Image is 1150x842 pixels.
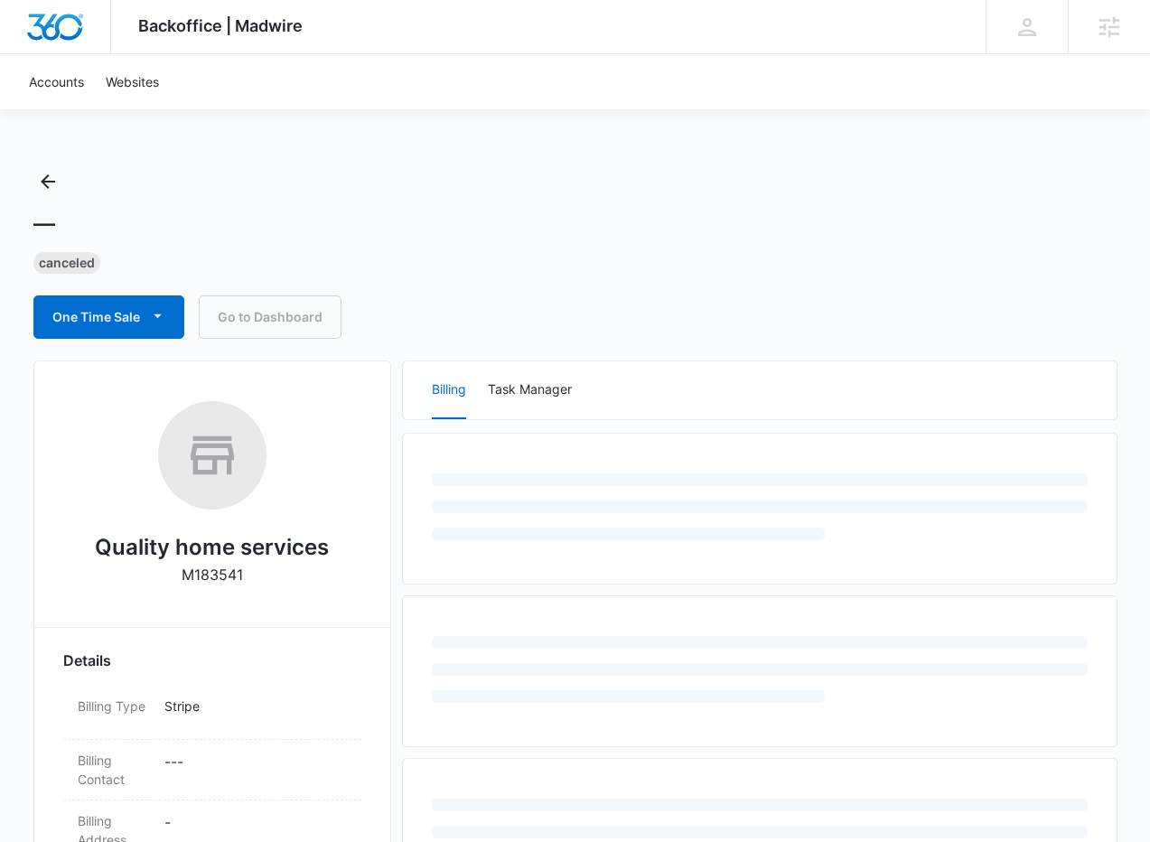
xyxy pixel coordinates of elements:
[488,361,572,419] button: Task Manager
[63,740,361,800] div: Billing Contact---
[78,751,150,789] dt: Billing Contact
[33,252,100,274] div: Canceled
[63,650,111,671] span: Details
[164,697,347,716] p: Stripe
[95,54,170,109] a: Websites
[33,210,55,238] h1: —
[164,751,347,789] dd: - - -
[33,167,62,196] button: Back
[95,531,329,564] h2: Quality home services
[33,295,184,339] button: One Time Sale
[78,697,150,716] dt: Billing Type
[432,361,466,419] button: Billing
[18,54,95,109] a: Accounts
[182,564,243,585] p: M183541
[138,16,303,35] span: Backoffice | Madwire
[199,295,341,339] a: Go to Dashboard
[63,686,361,740] div: Billing TypeStripe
